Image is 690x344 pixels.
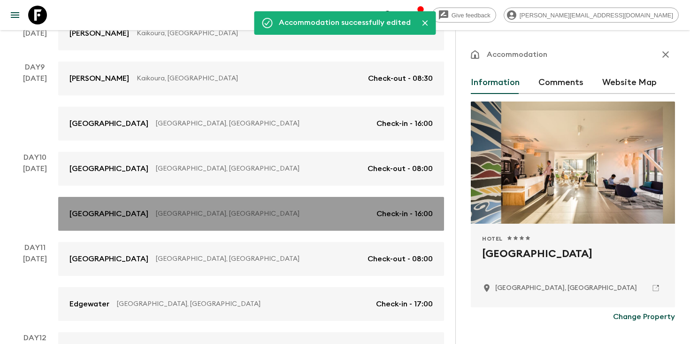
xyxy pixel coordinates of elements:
[482,246,664,276] h2: [GEOGRAPHIC_DATA]
[379,6,398,24] button: search adventures
[376,298,433,310] p: Check-in - 17:00
[58,107,444,141] a: [GEOGRAPHIC_DATA][GEOGRAPHIC_DATA], [GEOGRAPHIC_DATA]Check-in - 16:00
[487,49,547,60] p: Accommodation
[368,253,433,265] p: Check-out - 08:00
[471,102,675,224] div: Photo of Carnmore Hotel Christchurch
[514,12,678,19] span: [PERSON_NAME][EMAIL_ADDRESS][DOMAIN_NAME]
[23,28,47,50] div: [DATE]
[11,62,58,73] p: Day 9
[137,74,360,83] p: Kaikoura, [GEOGRAPHIC_DATA]
[156,209,369,219] p: [GEOGRAPHIC_DATA], [GEOGRAPHIC_DATA]
[11,152,58,163] p: Day 10
[23,253,47,321] div: [DATE]
[156,119,369,128] p: [GEOGRAPHIC_DATA], [GEOGRAPHIC_DATA]
[376,208,433,219] p: Check-in - 16:00
[613,311,675,322] p: Change Property
[482,235,503,242] span: Hotel
[69,208,148,219] p: [GEOGRAPHIC_DATA]
[58,62,444,95] a: [PERSON_NAME]Kaikoura, [GEOGRAPHIC_DATA]Check-out - 08:30
[58,16,444,50] a: [PERSON_NAME]Kaikoura, [GEOGRAPHIC_DATA]
[117,299,368,309] p: [GEOGRAPHIC_DATA], [GEOGRAPHIC_DATA]
[279,14,411,32] div: Accommodation successfully edited
[69,73,129,84] p: [PERSON_NAME]
[613,307,675,326] button: Change Property
[376,118,433,129] p: Check-in - 16:00
[69,28,129,39] p: [PERSON_NAME]
[495,283,637,293] p: Christchurch, New Zealand
[69,298,109,310] p: Edgewater
[58,152,444,186] a: [GEOGRAPHIC_DATA][GEOGRAPHIC_DATA], [GEOGRAPHIC_DATA]Check-out - 08:00
[58,287,444,321] a: Edgewater[GEOGRAPHIC_DATA], [GEOGRAPHIC_DATA]Check-in - 17:00
[368,163,433,174] p: Check-out - 08:00
[23,73,47,141] div: [DATE]
[23,163,47,231] div: [DATE]
[58,242,444,276] a: [GEOGRAPHIC_DATA][GEOGRAPHIC_DATA], [GEOGRAPHIC_DATA]Check-out - 08:00
[471,71,520,94] button: Information
[69,118,148,129] p: [GEOGRAPHIC_DATA]
[11,242,58,253] p: Day 11
[69,253,148,265] p: [GEOGRAPHIC_DATA]
[11,332,58,344] p: Day 12
[6,6,24,24] button: menu
[156,164,360,173] p: [GEOGRAPHIC_DATA], [GEOGRAPHIC_DATA]
[504,8,679,23] div: [PERSON_NAME][EMAIL_ADDRESS][DOMAIN_NAME]
[538,71,583,94] button: Comments
[418,16,432,30] button: Close
[446,12,496,19] span: Give feedback
[58,197,444,231] a: [GEOGRAPHIC_DATA][GEOGRAPHIC_DATA], [GEOGRAPHIC_DATA]Check-in - 16:00
[137,29,425,38] p: Kaikoura, [GEOGRAPHIC_DATA]
[602,71,657,94] button: Website Map
[432,8,496,23] a: Give feedback
[69,163,148,174] p: [GEOGRAPHIC_DATA]
[368,73,433,84] p: Check-out - 08:30
[156,254,360,264] p: [GEOGRAPHIC_DATA], [GEOGRAPHIC_DATA]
